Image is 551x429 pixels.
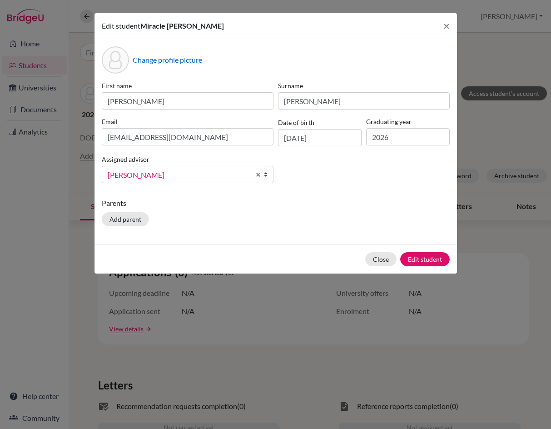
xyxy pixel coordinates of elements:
[102,81,273,90] label: First name
[102,155,149,164] label: Assigned advisor
[400,252,450,266] button: Edit student
[102,198,450,209] p: Parents
[102,117,273,126] label: Email
[102,212,149,226] button: Add parent
[366,117,450,126] label: Graduating year
[278,81,450,90] label: Surname
[443,19,450,32] span: ×
[436,13,457,39] button: Close
[278,129,362,146] input: dd/mm/yyyy
[108,169,250,181] span: [PERSON_NAME]
[102,21,140,30] span: Edit student
[140,21,224,30] span: Miracle [PERSON_NAME]
[278,118,314,127] label: Date of birth
[102,46,129,74] div: Profile picture
[365,252,397,266] button: Close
